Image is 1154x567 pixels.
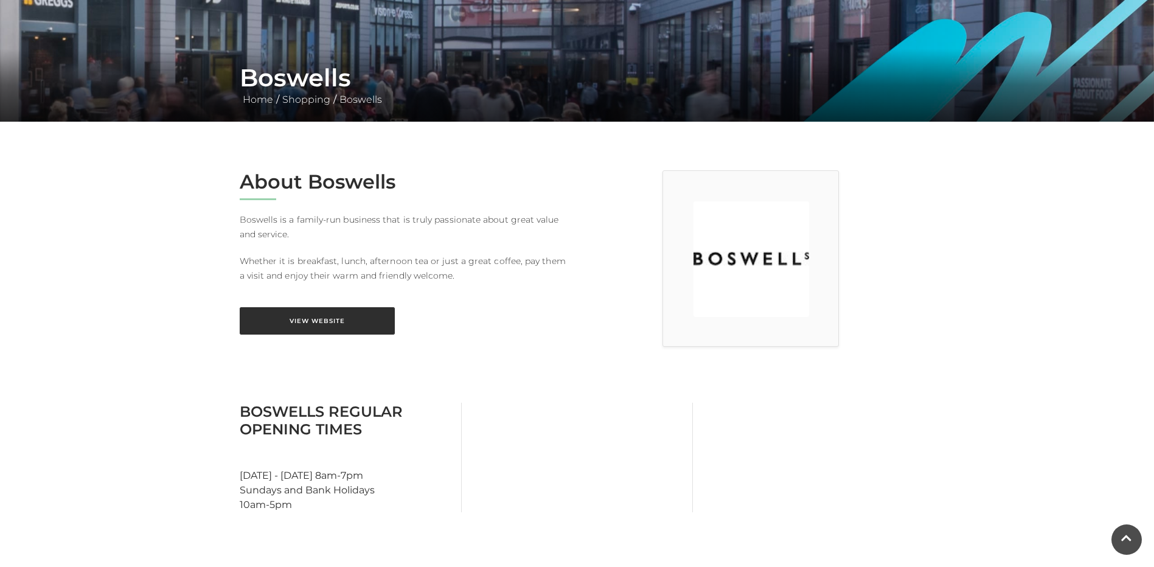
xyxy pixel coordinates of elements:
[240,307,395,335] a: View Website
[240,94,276,105] a: Home
[240,212,568,242] p: Boswells is a family-run business that is truly passionate about great value and service.
[231,63,924,107] div: / /
[240,254,568,283] p: Whether it is breakfast, lunch, afternoon tea or just a great coffee, pay them a visit and enjoy ...
[240,170,568,193] h2: About Boswells
[231,403,462,512] div: [DATE] - [DATE] 8am-7pm Sundays and Bank Holidays 10am-5pm
[279,94,333,105] a: Shopping
[240,63,915,92] h1: Boswells
[336,94,385,105] a: Boswells
[240,403,452,438] h3: Boswells Regular Opening Times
